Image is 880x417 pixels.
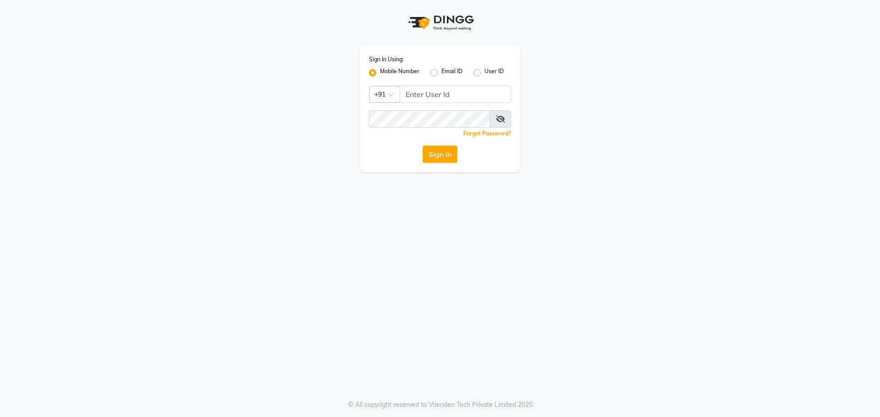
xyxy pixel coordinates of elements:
button: Sign In [423,146,457,163]
input: Username [400,86,511,103]
label: Mobile Number [380,67,419,78]
input: Username [369,110,490,128]
a: Forgot Password? [463,130,511,137]
label: Sign In Using: [369,55,404,64]
label: Email ID [441,67,462,78]
img: logo1.svg [403,9,477,36]
label: User ID [484,67,504,78]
